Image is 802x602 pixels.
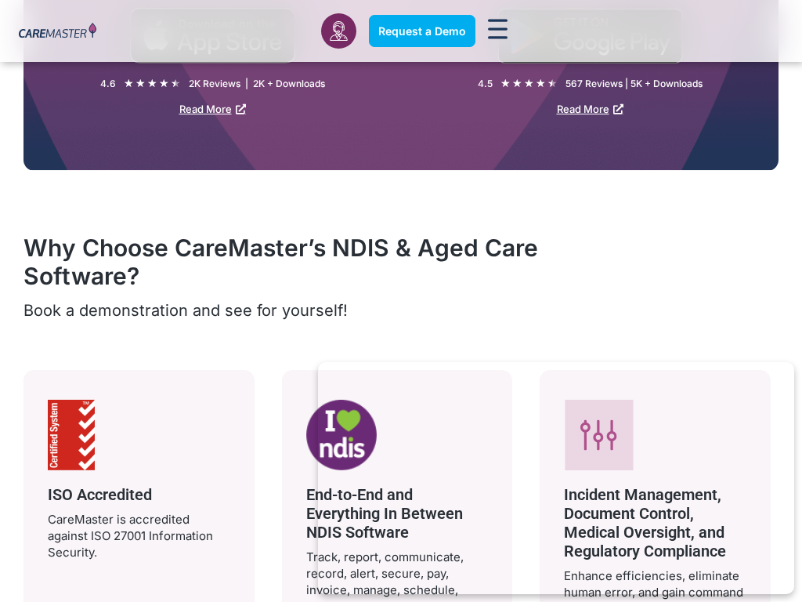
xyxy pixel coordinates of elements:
div: 2K Reviews | 2K + Downloads [189,77,325,90]
span: End-to-End and Everything In Between NDIS Software [306,485,463,542]
i: ★ [547,75,558,92]
div: 4.5/5 [124,75,181,92]
span: Book a demonstration and see for yourself! [23,301,348,320]
i: ★ [536,75,546,92]
div: 567 Reviews | 5K + Downloads [565,77,703,90]
div: Menu Toggle [488,19,508,42]
i: ★ [124,75,134,92]
span: Request a Demo [378,24,466,38]
img: CareMaster Logo [19,23,96,40]
i: ★ [171,75,181,92]
span: ISO Accredited [48,485,152,504]
h2: Why Choose CareMaster’s NDIS & Aged Care Software? [23,234,552,290]
iframe: Popup CTA [318,362,794,594]
a: Read More [179,103,246,115]
div: 4.6 [100,77,116,90]
i: ★ [135,75,146,92]
div: 4.5 [478,77,493,90]
div: 4.5/5 [500,75,558,92]
p: CareMaster is accredited against ISO 27001 Information Security. [48,511,230,560]
i: ★ [159,75,169,92]
i: ★ [512,75,522,92]
i: ★ [500,75,511,92]
i: ★ [524,75,534,92]
a: Request a Demo [369,15,475,47]
i: ★ [147,75,157,92]
a: Read More [557,103,623,115]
